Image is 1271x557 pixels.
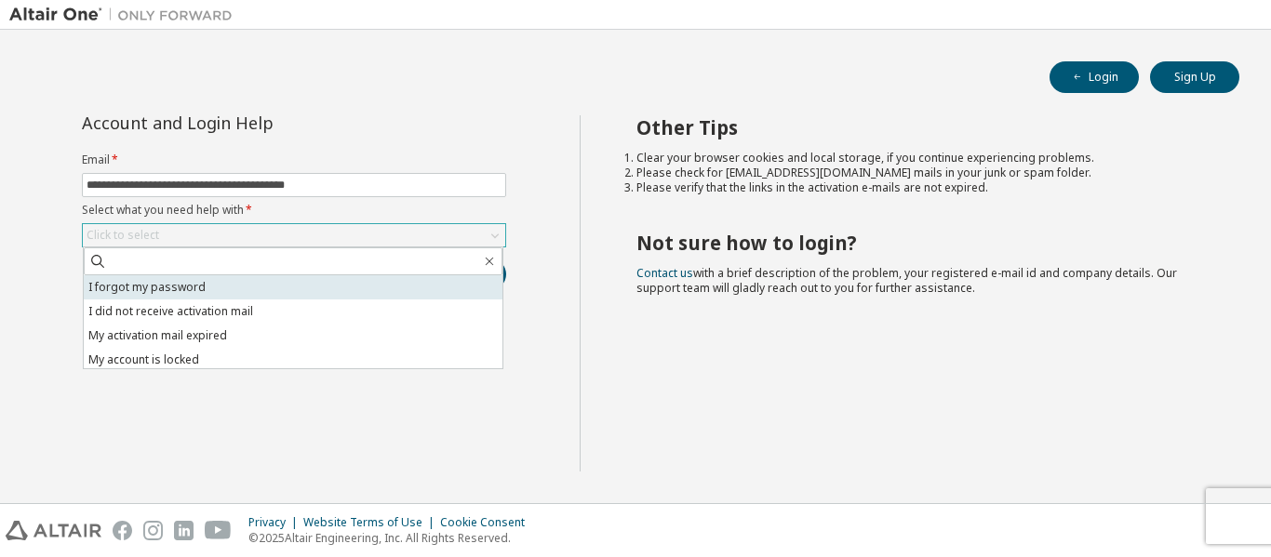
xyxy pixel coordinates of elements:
[636,151,1207,166] li: Clear your browser cookies and local storage, if you continue experiencing problems.
[636,115,1207,139] h2: Other Tips
[1050,61,1139,93] button: Login
[174,521,194,540] img: linkedin.svg
[113,521,132,540] img: facebook.svg
[87,228,159,243] div: Click to select
[636,180,1207,195] li: Please verify that the links in the activation e-mails are not expired.
[248,530,536,546] p: © 2025 Altair Engineering, Inc. All Rights Reserved.
[84,275,502,299] li: I forgot my password
[82,203,506,218] label: Select what you need help with
[9,6,242,24] img: Altair One
[636,265,1177,296] span: with a brief description of the problem, your registered e-mail id and company details. Our suppo...
[303,515,440,530] div: Website Terms of Use
[440,515,536,530] div: Cookie Consent
[636,166,1207,180] li: Please check for [EMAIL_ADDRESS][DOMAIN_NAME] mails in your junk or spam folder.
[83,224,505,246] div: Click to select
[6,521,101,540] img: altair_logo.svg
[143,521,163,540] img: instagram.svg
[205,521,232,540] img: youtube.svg
[636,265,693,281] a: Contact us
[82,153,506,167] label: Email
[248,515,303,530] div: Privacy
[82,115,421,130] div: Account and Login Help
[636,231,1207,255] h2: Not sure how to login?
[1150,61,1239,93] button: Sign Up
